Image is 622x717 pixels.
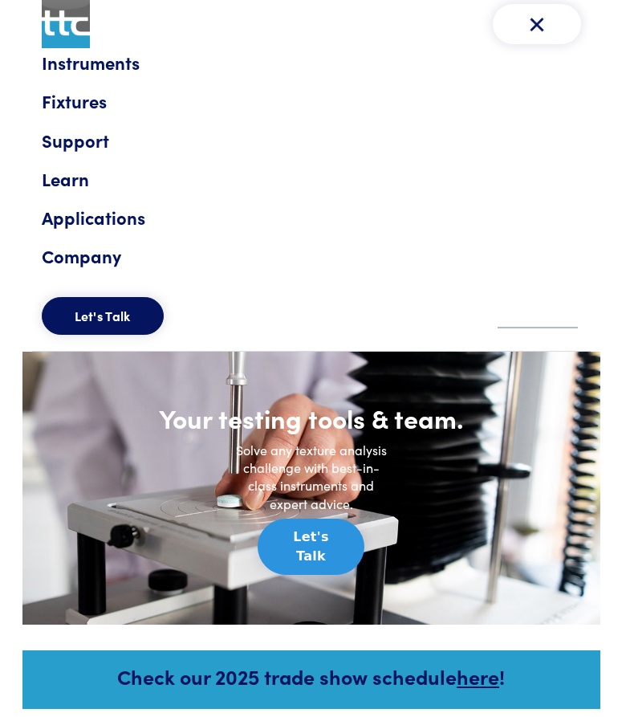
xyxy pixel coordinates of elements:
[42,126,581,155] a: Support
[258,519,364,575] button: Let's Talk
[151,402,472,434] h1: Your testing tools & team.
[231,441,392,513] h6: Solve any texture analysis challenge with best-in-class instruments and expert advice.
[42,242,581,271] a: Company
[457,662,499,691] a: here
[493,4,581,44] button: Toggle navigation
[42,297,164,336] button: Let's Talk
[42,203,581,232] a: Applications
[525,12,549,36] img: close-v1.0.png
[42,165,581,194] a: Learn
[42,48,581,77] a: Instruments
[44,662,579,691] h5: Check our 2025 trade show schedule !
[42,87,581,116] a: Fixtures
